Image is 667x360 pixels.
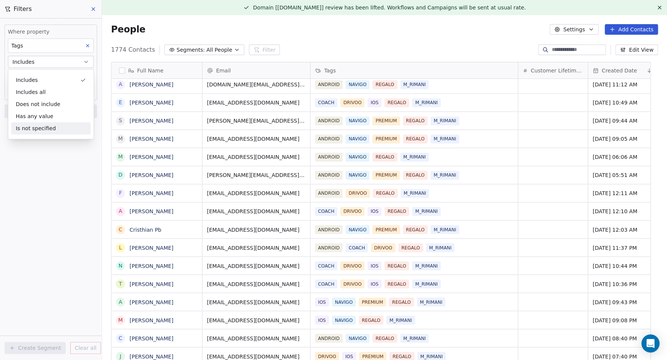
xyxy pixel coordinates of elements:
[207,244,306,251] span: [EMAIL_ADDRESS][DOMAIN_NAME]
[207,262,306,269] span: [EMAIL_ADDRESS][DOMAIN_NAME]
[403,171,428,180] span: REGALO
[176,46,205,54] span: Segments:
[346,80,369,89] span: NAVIGO
[346,134,369,143] span: NAVIGO
[593,298,661,306] span: [DATE] 09:43 PM
[120,352,121,360] div: J
[216,67,231,74] span: Email
[207,208,306,215] span: [EMAIL_ADDRESS][DOMAIN_NAME]
[412,279,441,288] span: M_RIMANI
[431,225,459,234] span: M_RIMANI
[130,118,173,124] a: [PERSON_NAME]
[602,67,637,74] span: Created Date
[431,171,459,180] span: M_RIMANI
[207,316,306,324] span: [EMAIL_ADDRESS][DOMAIN_NAME]
[340,207,364,216] span: DRIVOO
[315,116,343,125] span: ANDROID
[119,171,123,179] div: D
[315,261,337,270] span: COACH
[372,225,400,234] span: PREMIUM
[531,67,583,74] span: Customer Lifetime Value
[207,334,306,342] span: [EMAIL_ADDRESS][DOMAIN_NAME]
[137,67,164,74] span: Full Name
[372,152,397,162] span: REGALO
[372,134,400,143] span: PREMIUM
[130,100,173,106] a: [PERSON_NAME]
[593,81,661,88] span: [DATE] 11:12 AM
[359,297,386,306] span: PREMIUM
[588,62,665,78] div: Created Date
[253,5,526,11] span: Domain [[DOMAIN_NAME]] review has been lifted. Workflows and Campaigns will be sent at usual rate.
[315,225,343,234] span: ANDROID
[593,352,661,360] span: [DATE] 07:40 PM
[118,153,123,161] div: M
[207,171,306,179] span: [PERSON_NAME][EMAIL_ADDRESS][PERSON_NAME][DOMAIN_NAME]
[400,334,429,343] span: M_RIMANI
[119,207,122,215] div: A
[315,243,343,252] span: ANDROID
[403,225,428,234] span: REGALO
[367,98,381,107] span: IOS
[130,245,173,251] a: [PERSON_NAME]
[412,207,441,216] span: M_RIMANI
[340,261,364,270] span: DRIVOO
[426,243,455,252] span: M_RIMANI
[593,135,661,143] span: [DATE] 09:05 AM
[119,117,122,125] div: S
[417,297,446,306] span: M_RIMANI
[386,315,415,325] span: M_RIMANI
[593,189,661,197] span: [DATE] 12:11 AM
[346,334,369,343] span: NAVIGO
[412,261,441,270] span: M_RIMANI
[207,298,306,306] span: [EMAIL_ADDRESS][DOMAIN_NAME]
[593,244,661,251] span: [DATE] 11:37 PM
[332,315,356,325] span: NAVIGO
[431,134,459,143] span: M_RIMANI
[315,207,337,216] span: COACH
[372,334,397,343] span: REGALO
[118,135,123,143] div: M
[593,334,661,342] span: [DATE] 08:40 PM
[346,189,370,198] span: DRIVOO
[207,280,306,288] span: [EMAIL_ADDRESS][DOMAIN_NAME]
[8,74,94,134] div: Suggestions
[384,98,409,107] span: REGALO
[119,298,122,306] div: A
[207,81,306,88] span: [DOMAIN_NAME][EMAIL_ADDRESS][PERSON_NAME][DOMAIN_NAME]
[118,316,123,324] div: M
[207,117,306,125] span: [PERSON_NAME][EMAIL_ADDRESS][DOMAIN_NAME]
[315,134,343,143] span: ANDROID
[11,122,91,134] div: Is not specified
[367,261,381,270] span: IOS
[130,317,173,323] a: [PERSON_NAME]
[550,24,598,35] button: Settings
[119,280,122,288] div: T
[400,152,429,162] span: M_RIMANI
[593,153,661,161] span: [DATE] 06:06 AM
[207,153,306,161] span: [EMAIL_ADDRESS][DOMAIN_NAME]
[130,263,173,269] a: [PERSON_NAME]
[207,352,306,360] span: [EMAIL_ADDRESS][DOMAIN_NAME]
[367,207,381,216] span: IOS
[346,152,369,162] span: NAVIGO
[593,99,661,106] span: [DATE] 10:49 AM
[340,98,364,107] span: DRIVOO
[315,315,329,325] span: IOS
[111,24,145,35] span: People
[346,225,369,234] span: NAVIGO
[518,62,588,78] div: Customer Lifetime Value
[403,116,428,125] span: REGALO
[207,226,306,233] span: [EMAIL_ADDRESS][DOMAIN_NAME]
[359,315,383,325] span: REGALO
[119,80,122,88] div: A
[130,136,173,142] a: [PERSON_NAME]
[389,297,414,306] span: REGALO
[593,226,661,233] span: [DATE] 12:03 AM
[11,98,91,110] div: Does not include
[372,116,400,125] span: PREMIUM
[641,334,659,352] div: Open Intercom Messenger
[310,62,518,78] div: Tags
[11,86,91,98] div: Includes all
[315,189,343,198] span: ANDROID
[332,297,356,306] span: NAVIGO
